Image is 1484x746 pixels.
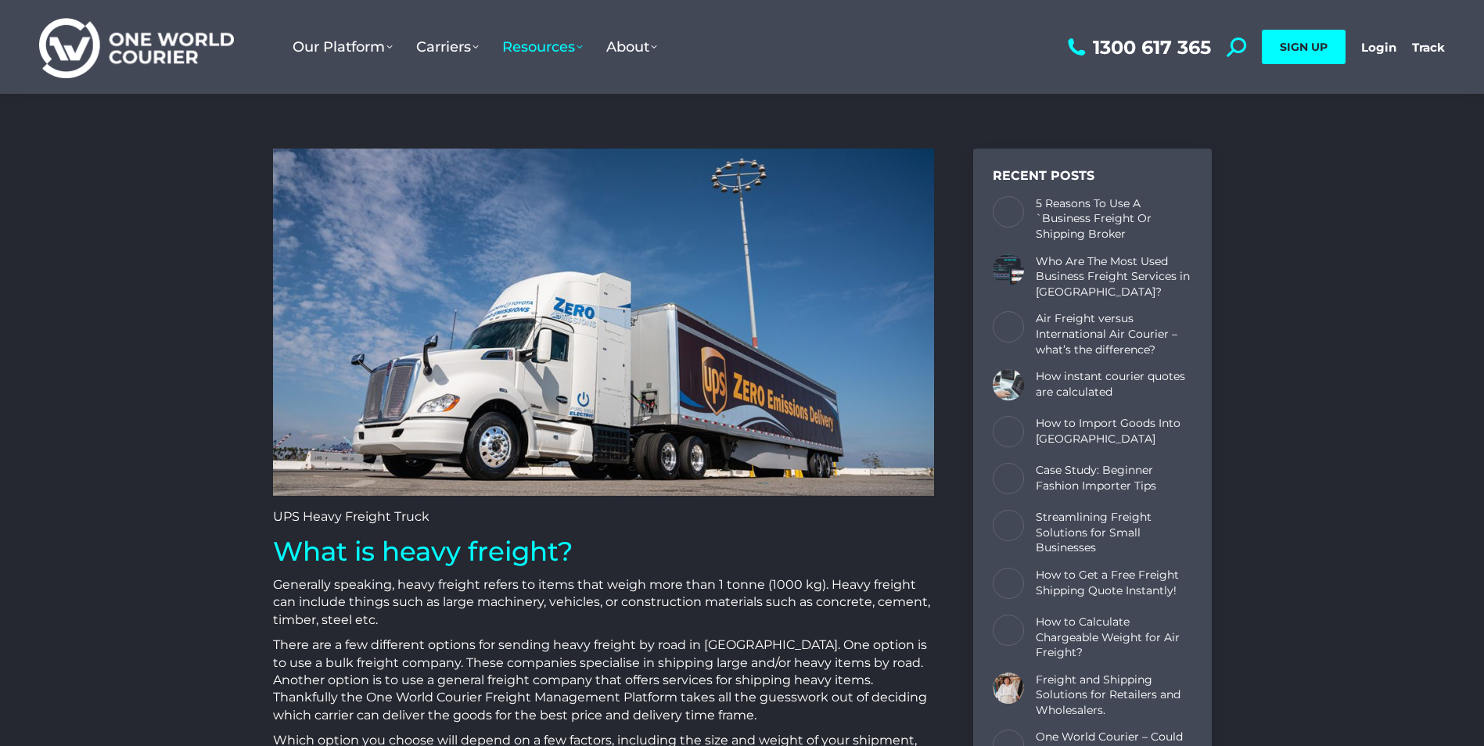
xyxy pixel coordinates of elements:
img: heavy freight truck semi-trailer [273,149,934,496]
p: UPS Heavy Freight Truck [273,508,934,525]
a: Resources [490,23,595,71]
a: Login [1361,40,1396,55]
a: Case Study: Beginner Fashion Importer Tips [1036,463,1192,493]
a: Post image [993,196,1024,228]
a: Post image [993,510,1024,541]
a: Who Are The Most Used Business Freight Services in [GEOGRAPHIC_DATA]? [1036,254,1192,300]
img: One World Courier [39,16,234,79]
h1: What is heavy freight? [273,534,934,568]
a: Post image [993,463,1024,494]
a: 1300 617 365 [1064,38,1211,57]
a: Post image [993,254,1024,285]
span: About [606,38,657,56]
a: Post image [993,672,1024,704]
a: Air Freight versus International Air Courier – what’s the difference? [1036,311,1192,357]
div: Recent Posts [993,168,1192,185]
a: Post image [993,416,1024,447]
p: There are a few different options for sending heavy freight by road in [GEOGRAPHIC_DATA]. One opt... [273,637,934,724]
a: Post image [993,311,1024,343]
span: Carriers [416,38,479,56]
a: Freight and Shipping Solutions for Retailers and Wholesalers. [1036,672,1192,719]
p: Generally speaking, heavy freight refers to items that weigh more than 1 tonne (1000 kg). Heavy f... [273,576,934,629]
a: Streamlining Freight Solutions for Small Businesses [1036,510,1192,556]
a: Post image [993,568,1024,599]
a: Carriers [404,23,490,71]
a: How to Get a Free Freight Shipping Quote Instantly! [1036,568,1192,598]
a: Post image [993,369,1024,400]
a: How to Calculate Chargeable Weight for Air Freight? [1036,615,1192,661]
span: SIGN UP [1280,40,1328,54]
a: SIGN UP [1262,30,1346,64]
a: 5 Reasons To Use A `Business Freight Or Shipping Broker [1036,196,1192,242]
a: About [595,23,669,71]
a: Our Platform [281,23,404,71]
a: Track [1412,40,1445,55]
span: Resources [502,38,583,56]
span: Our Platform [293,38,393,56]
a: How instant courier quotes are calculated [1036,369,1192,400]
a: How to Import Goods Into [GEOGRAPHIC_DATA] [1036,416,1192,447]
a: Post image [993,615,1024,646]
